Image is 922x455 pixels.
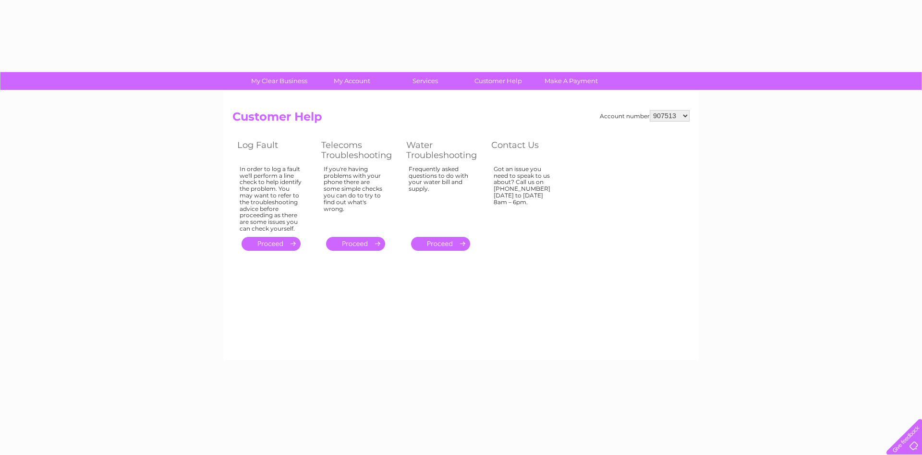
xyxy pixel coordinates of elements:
[240,166,302,232] div: In order to log a fault we'll perform a line check to help identify the problem. You may want to ...
[386,72,465,90] a: Services
[240,72,319,90] a: My Clear Business
[409,166,472,228] div: Frequently asked questions to do with your water bill and supply.
[326,237,385,251] a: .
[494,166,556,228] div: Got an issue you need to speak to us about? Call us on [PHONE_NUMBER] [DATE] to [DATE] 8am – 6pm.
[401,137,486,163] th: Water Troubleshooting
[242,237,301,251] a: .
[316,137,401,163] th: Telecoms Troubleshooting
[411,237,470,251] a: .
[313,72,392,90] a: My Account
[324,166,387,228] div: If you're having problems with your phone there are some simple checks you can do to try to find ...
[232,137,316,163] th: Log Fault
[600,110,690,122] div: Account number
[232,110,690,128] h2: Customer Help
[486,137,570,163] th: Contact Us
[532,72,611,90] a: Make A Payment
[459,72,538,90] a: Customer Help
